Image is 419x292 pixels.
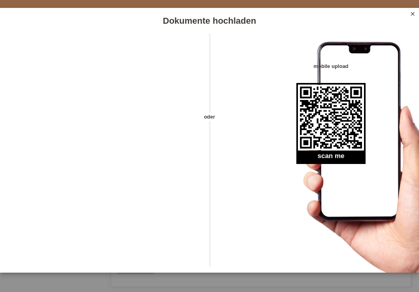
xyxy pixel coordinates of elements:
[410,11,416,17] i: close
[196,113,224,121] span: oder
[296,152,366,164] h2: scan me
[408,10,418,19] a: close
[12,53,196,251] iframe: Upload
[296,63,366,69] h4: mobile upload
